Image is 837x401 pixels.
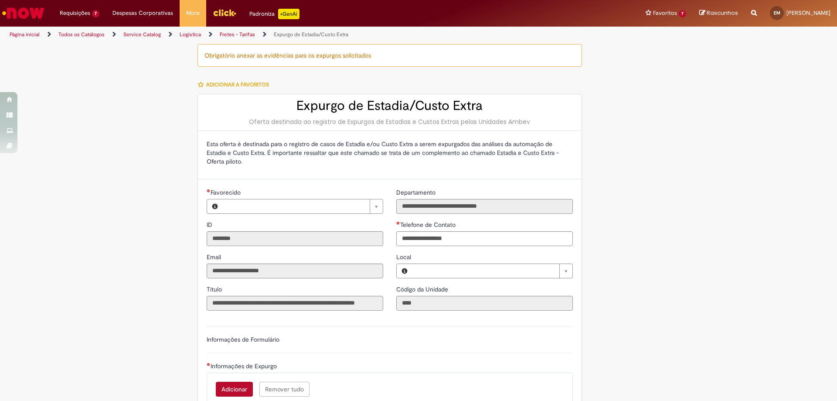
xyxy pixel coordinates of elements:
span: Despesas Corporativas [112,9,173,17]
div: Padroniza [249,9,299,19]
input: Email [207,264,383,278]
input: Telefone de Contato [396,231,573,246]
ul: Trilhas de página [7,27,551,43]
a: Página inicial [10,31,40,38]
input: Departamento [396,199,573,214]
span: Telefone de Contato [400,221,457,229]
span: Favoritos [653,9,677,17]
div: Oferta destinada ao registro de Expurgos de Estadias e Custos Extras pelas Unidades Ambev [207,117,573,126]
label: Informações de Formulário [207,336,279,343]
span: More [186,9,200,17]
span: 7 [679,10,686,17]
img: click_logo_yellow_360x200.png [213,6,236,19]
span: Requisições [60,9,90,17]
input: Título [207,296,383,311]
a: Rascunhos [699,9,738,17]
a: Expurgo de Estadia/Custo Extra [274,31,348,38]
a: Limpar campo Local [412,264,572,278]
span: Somente leitura - Email [207,253,223,261]
span: [PERSON_NAME] [786,9,830,17]
input: ID [207,231,383,246]
span: Obrigatório Preenchido [396,221,400,225]
p: +GenAi [278,9,299,19]
a: Service Catalog [123,31,161,38]
button: Local, Visualizar este registro [397,264,412,278]
a: Todos os Catálogos [58,31,105,38]
label: Somente leitura - Email [207,253,223,261]
a: Logistica [180,31,201,38]
span: Necessários [207,363,211,366]
span: Somente leitura - ID [207,221,214,229]
p: Esta oferta é destinada para o registro de casos de Estadia e/ou Custo Extra a serem expurgados d... [207,140,573,166]
input: Código da Unidade [396,296,573,311]
span: Rascunhos [707,9,738,17]
span: Local [396,253,413,261]
span: EM [774,10,780,16]
button: Adicionar a Favoritos [197,75,274,94]
button: Favorecido, Visualizar este registro [207,199,223,213]
span: 7 [92,10,99,17]
span: Adicionar a Favoritos [206,81,269,88]
a: Fretes - Tarifas [220,31,255,38]
span: Informações de Expurgo [211,362,279,370]
label: Somente leitura - Código da Unidade [396,285,450,294]
h2: Expurgo de Estadia/Custo Extra [207,99,573,113]
label: Somente leitura - Título [207,285,224,294]
span: Necessários [207,189,211,192]
a: Limpar campo Favorecido [223,199,383,213]
img: ServiceNow [1,4,46,22]
span: Necessários - Favorecido [211,189,242,196]
button: Add a row for Informações de Expurgo [216,382,253,397]
div: Obrigatório anexar as evidências para os expurgos solicitados [197,44,582,67]
label: Somente leitura - Departamento [396,188,437,197]
span: Somente leitura - Departamento [396,189,437,196]
label: Somente leitura - ID [207,220,214,229]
